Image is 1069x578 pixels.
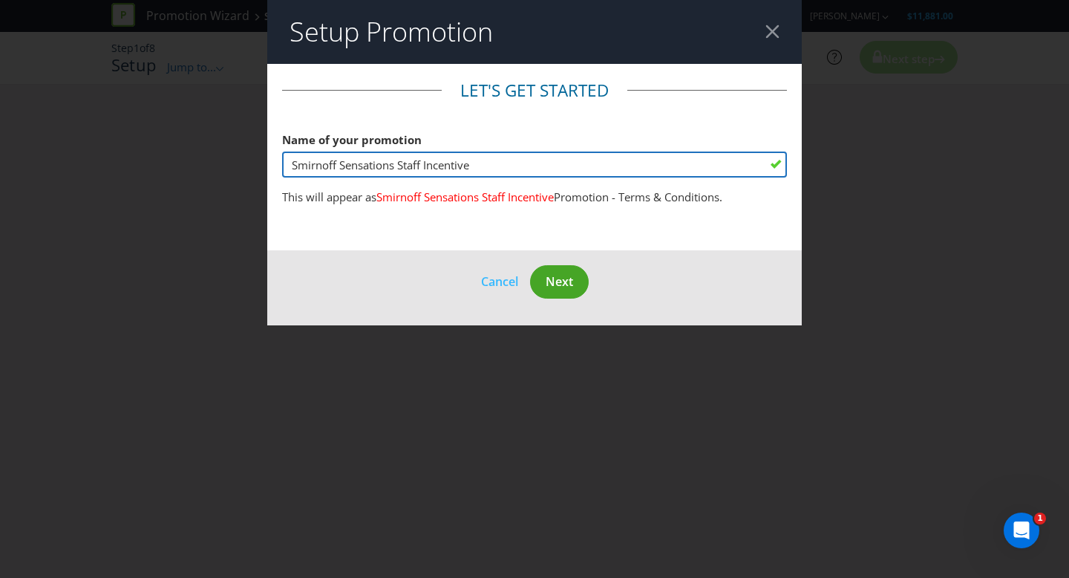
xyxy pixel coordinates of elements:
span: Cancel [481,273,518,290]
h2: Setup Promotion [290,17,493,47]
span: Promotion - Terms & Conditions. [554,189,722,204]
span: Name of your promotion [282,132,422,147]
span: Next [546,273,573,290]
span: Smirnoff Sensations Staff Incentive [376,189,554,204]
iframe: Intercom live chat [1004,513,1039,548]
span: This will appear as [282,189,376,204]
button: Next [530,265,589,299]
span: 1 [1034,513,1046,525]
legend: Let's get started [442,79,627,103]
button: Cancel [480,272,519,291]
input: e.g. My Promotion [282,152,787,178]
